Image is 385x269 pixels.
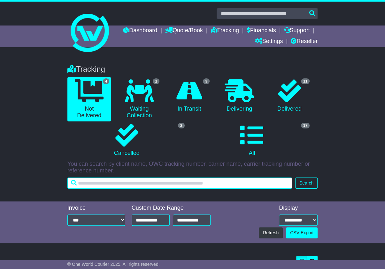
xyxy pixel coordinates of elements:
[247,25,276,36] a: Financials
[67,205,125,212] div: Invoice
[178,123,185,128] span: 2
[165,25,203,36] a: Quote/Book
[67,77,111,121] a: 4 Not Delivered
[67,121,186,159] a: 2 Cancelled
[259,227,283,238] button: Refresh
[67,161,318,174] p: You can search by client name, OWC tracking number, carrier name, carrier tracking number or refe...
[123,25,157,36] a: Dashboard
[284,25,310,36] a: Support
[64,65,321,74] div: Tracking
[268,77,312,115] a: 11 Delivered
[301,123,310,128] span: 17
[117,77,161,121] a: 1 Waiting Collection
[153,78,159,84] span: 1
[301,78,310,84] span: 11
[295,178,318,189] button: Search
[211,25,239,36] a: Tracking
[218,77,261,115] a: Delivering
[132,205,211,212] div: Custom Date Range
[167,77,211,115] a: 3 In Transit
[103,78,110,84] span: 4
[67,262,160,267] span: © One World Courier 2025. All rights reserved.
[286,227,318,238] a: CSV Export
[203,78,210,84] span: 3
[255,36,283,47] a: Settings
[193,121,312,159] a: 17 All
[279,205,318,212] div: Display
[291,36,318,47] a: Reseller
